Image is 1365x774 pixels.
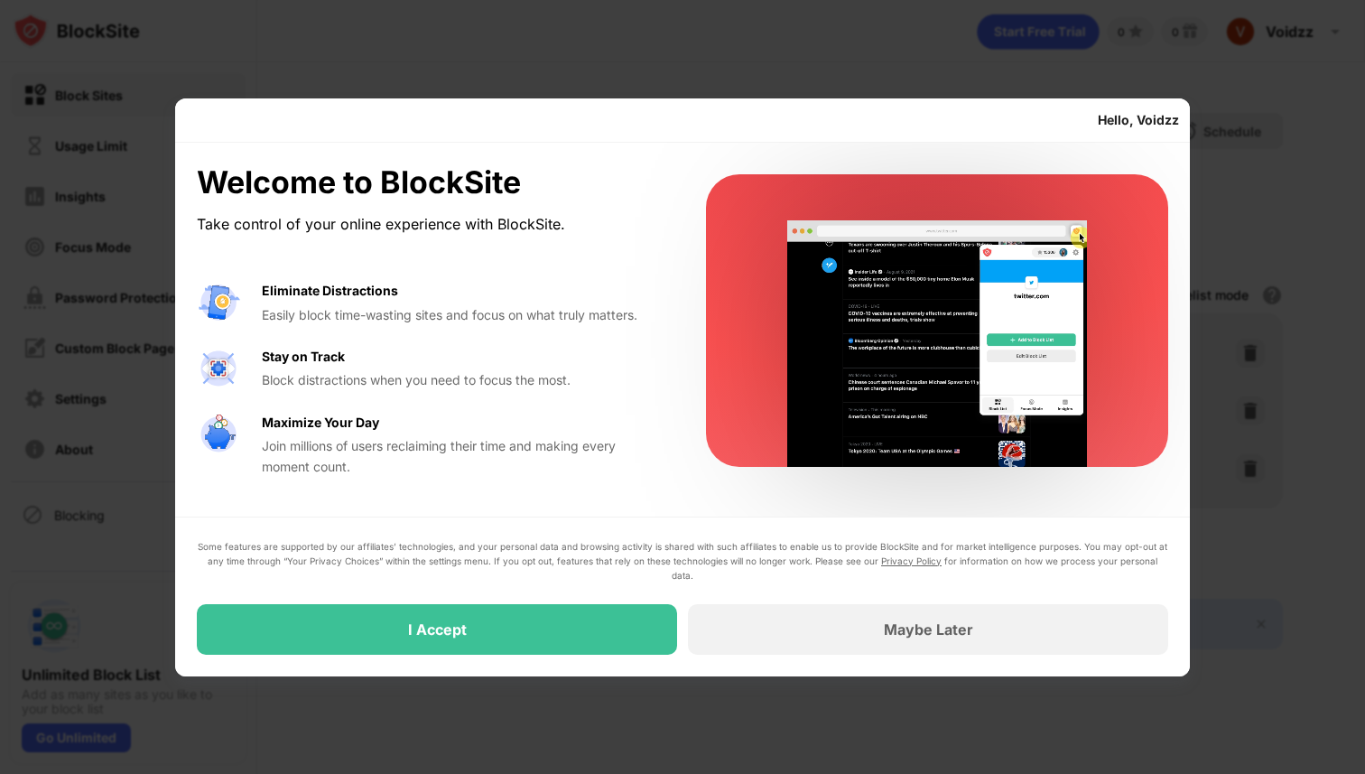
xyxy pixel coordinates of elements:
div: Maybe Later [884,620,973,639]
div: Welcome to BlockSite [197,164,663,201]
div: Maximize Your Day [262,413,379,433]
div: Join millions of users reclaiming their time and making every moment count. [262,436,663,477]
div: I Accept [408,620,467,639]
div: Easily block time-wasting sites and focus on what truly matters. [262,305,663,325]
img: value-avoid-distractions.svg [197,281,240,324]
div: Hello, Voidzz [1098,113,1179,127]
div: Block distractions when you need to focus the most. [262,370,663,390]
div: Some features are supported by our affiliates’ technologies, and your personal data and browsing ... [197,539,1168,583]
img: value-focus.svg [197,347,240,390]
img: value-safe-time.svg [197,413,240,456]
div: Take control of your online experience with BlockSite. [197,211,663,238]
div: Stay on Track [262,347,345,367]
div: Eliminate Distractions [262,281,398,301]
a: Privacy Policy [881,555,942,566]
